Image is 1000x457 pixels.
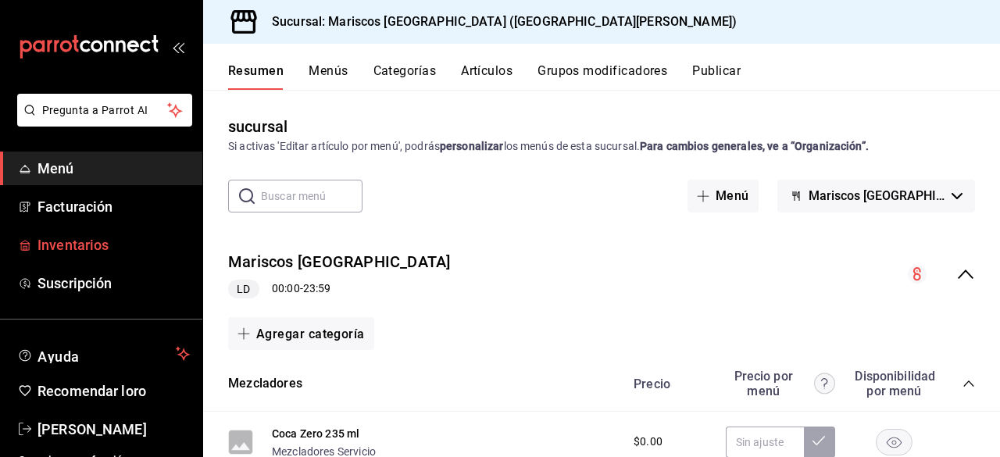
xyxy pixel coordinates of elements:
font: Sucursal: Mariscos [GEOGRAPHIC_DATA] ([GEOGRAPHIC_DATA][PERSON_NAME]) [272,14,737,29]
a: Pregunta a Parrot AI [11,113,192,130]
font: Mezcladores [228,376,302,391]
input: Buscar menú [261,180,362,212]
font: Grupos modificadores [537,63,667,78]
button: Pregunta a Parrot AI [17,94,192,127]
font: Menú [716,188,749,203]
font: Mariscos [GEOGRAPHIC_DATA] [228,253,451,272]
button: Mezcladores [228,375,302,393]
div: colapsar-fila-del-menú [203,237,1000,312]
button: Mariscos [GEOGRAPHIC_DATA] [228,250,451,274]
font: Para cambios generales, ve a “Organización”. [640,140,869,152]
button: colapsar-categoría-fila [962,377,975,390]
font: - [300,282,303,295]
div: pestañas de navegación [228,62,1000,90]
font: Menús [309,63,348,78]
font: Pregunta a Parrot AI [42,104,148,116]
font: LD [237,283,250,295]
font: Agregar categoría [256,327,365,341]
font: Recomendar loro [37,383,146,399]
font: 23:59 [303,282,331,295]
font: los menús de esta sucursal. [504,140,641,152]
button: Coca Zero 235 ml [272,425,359,442]
font: Inventarios [37,237,109,253]
font: Coca Zero 235 ml [272,428,359,441]
button: Menú [687,180,759,212]
button: Mariscos [GEOGRAPHIC_DATA] - [GEOGRAPHIC_DATA][PERSON_NAME] [777,180,975,212]
font: Si activas 'Editar artículo por menú', podrás [228,140,440,152]
font: Suscripción [37,275,112,291]
font: sucursal [228,117,287,136]
font: Menú [37,160,74,177]
font: Disponibilidad por menú [855,369,935,398]
font: $0.00 [634,435,662,448]
button: abrir_cajón_menú [172,41,184,53]
font: 00:00 [272,282,300,295]
font: [PERSON_NAME] [37,421,147,437]
font: personalizar [440,140,504,152]
font: Facturación [37,198,112,215]
font: Ayuda [37,348,80,365]
button: Agregar categoría [228,317,374,350]
font: Precio [634,377,670,391]
font: Categorías [373,63,437,78]
font: Precio por menú [734,369,793,398]
font: Artículos [461,63,512,78]
font: Publicar [692,63,741,78]
font: Resumen [228,63,284,78]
